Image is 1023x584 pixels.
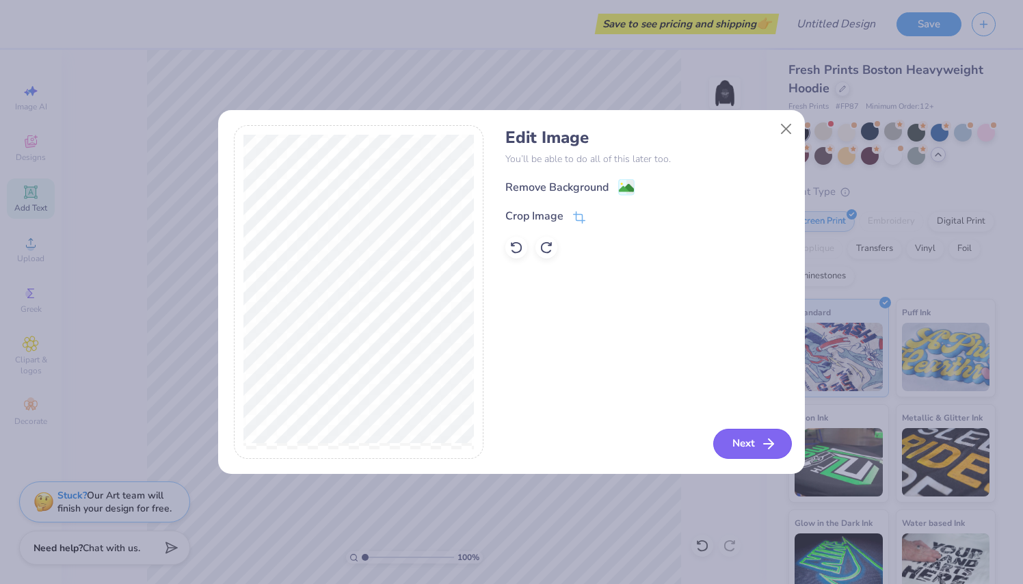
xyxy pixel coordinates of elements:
[713,429,792,459] button: Next
[505,208,563,224] div: Crop Image
[505,152,789,166] p: You’ll be able to do all of this later too.
[505,179,609,196] div: Remove Background
[505,128,789,148] h4: Edit Image
[773,116,799,142] button: Close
